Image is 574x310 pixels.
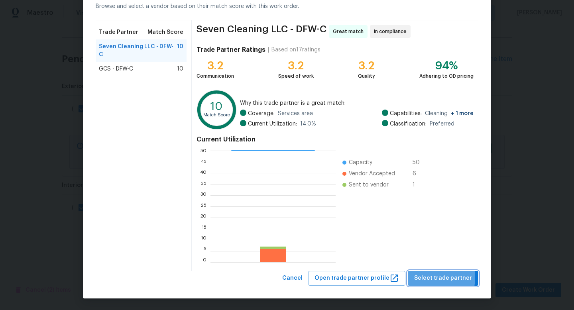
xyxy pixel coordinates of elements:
button: Select trade partner [408,271,478,286]
text: Match Score [203,113,230,117]
span: Match Score [147,28,183,36]
span: 50 [413,159,425,167]
text: 5 [204,249,206,253]
span: Great match [333,27,367,35]
div: | [265,46,271,54]
span: Classification: [390,120,427,128]
span: 6 [413,170,425,178]
div: Speed of work [278,72,314,80]
span: Capacity [349,159,372,167]
text: 50 [200,148,206,153]
span: Select trade partner [414,273,472,283]
text: 25 [201,204,206,209]
span: Capabilities: [390,110,422,118]
text: 40 [200,171,206,175]
span: Seven Cleaning LLC - DFW-C [99,43,177,59]
div: 94% [419,62,474,70]
h4: Current Utilization [197,135,474,143]
text: 0 [203,260,206,265]
button: Cancel [279,271,306,286]
span: Vendor Accepted [349,170,395,178]
span: 10 [177,65,183,73]
span: Services area [278,110,313,118]
span: 1 [413,181,425,189]
div: 3.2 [358,62,375,70]
text: 15 [202,226,206,231]
button: Open trade partner profile [308,271,405,286]
span: Open trade partner profile [315,273,399,283]
text: 30 [200,193,206,198]
text: 20 [200,215,206,220]
span: Cancel [282,273,303,283]
span: + 1 more [451,111,474,116]
div: Based on 17 ratings [271,46,320,54]
div: 3.2 [197,62,234,70]
span: In compliance [374,27,410,35]
div: Quality [358,72,375,80]
text: 35 [201,182,206,186]
span: Cleaning [425,110,474,118]
text: 45 [201,159,206,164]
div: Communication [197,72,234,80]
span: Why this trade partner is a great match: [240,99,474,107]
span: Sent to vendor [349,181,389,189]
div: Adhering to OD pricing [419,72,474,80]
h4: Trade Partner Ratings [197,46,265,54]
span: Current Utilization: [248,120,297,128]
span: GCS - DFW-C [99,65,133,73]
text: 10 [210,101,223,112]
div: 3.2 [278,62,314,70]
span: 10 [177,43,183,59]
span: Trade Partner [99,28,138,36]
span: 14.0 % [300,120,316,128]
span: Seven Cleaning LLC - DFW-C [197,25,326,38]
span: Preferred [430,120,454,128]
text: 10 [201,237,206,242]
span: Coverage: [248,110,275,118]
